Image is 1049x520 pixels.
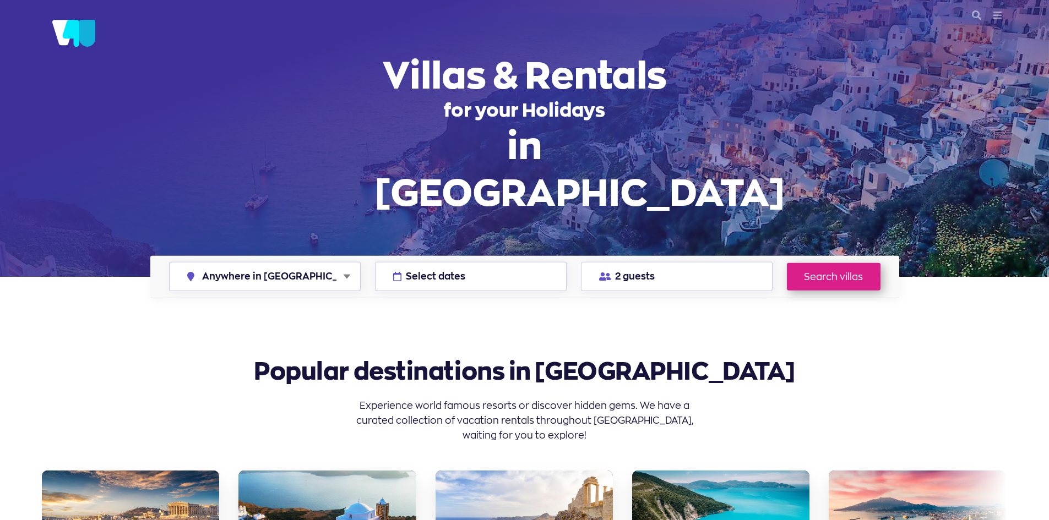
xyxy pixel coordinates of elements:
p: Experience world famous resorts or discover hidden gems. We have a curated collection of vacation... [346,398,704,443]
h2: Popular destinations in [GEOGRAPHIC_DATA] [42,357,1007,386]
span: Select dates [406,272,465,281]
span: in [GEOGRAPHIC_DATA] [375,122,675,216]
button: Select dates [375,262,567,291]
span: Villas & Rentals [375,52,675,98]
h1: for your Holidays [375,52,675,216]
button: 2 guests [581,262,773,291]
span: 2 guests [615,272,655,281]
a: Search villas [787,262,880,290]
